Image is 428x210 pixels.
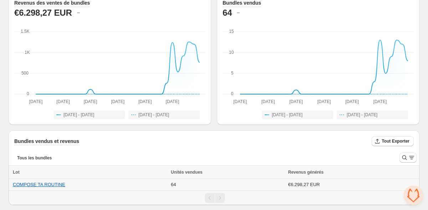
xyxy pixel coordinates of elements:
div: Tout Exporter [372,136,414,147]
button: Unités vendues [171,169,210,176]
text: [DATE] [345,99,359,104]
text: [DATE] [261,99,275,104]
text: 10 [229,50,234,55]
text: 0 [231,91,234,96]
button: COMPOSE TA ROUTINE [13,182,65,187]
text: [DATE] [317,99,331,104]
text: [DATE] [373,99,387,104]
nav: Pagination [9,190,419,205]
span: [DATE] - [DATE] [272,112,302,118]
text: [DATE] [29,99,43,104]
button: Search and filter results [399,153,417,163]
span: Revenus générés [288,169,323,176]
text: [DATE] [138,99,152,104]
span: Unités vendues [171,169,203,176]
button: Tout Exporter [372,136,414,146]
text: 5 [231,71,234,76]
text: [DATE] [166,99,179,104]
span: Tous les bundles [17,155,52,161]
span: 64 [171,182,176,187]
button: [DATE] - [DATE] [337,111,408,119]
button: [DATE] - [DATE] [262,111,333,119]
span: €6.298,27 EUR [288,182,320,187]
h3: Bundles vendus et revenus [14,138,79,145]
span: [DATE] - [DATE] [63,112,94,118]
button: Revenus générés [288,169,331,176]
text: 0 [27,91,29,96]
text: [DATE] [84,99,97,104]
h2: 64 [223,7,232,19]
text: [DATE] [233,99,247,104]
text: 15 [229,29,234,34]
text: [DATE] [56,99,70,104]
text: 500 [21,71,29,76]
span: [DATE] - [DATE] [138,112,169,118]
text: 1K [25,50,30,55]
button: [DATE] - [DATE] [128,111,200,119]
button: [DATE] - [DATE] [53,111,125,119]
text: [DATE] [111,99,124,104]
span: [DATE] - [DATE] [347,112,377,118]
h2: €6.298,27 EUR [14,7,72,19]
div: Lot [13,169,167,176]
span: Tout Exporter [382,138,409,144]
div: Ouvrir le chat [404,186,423,205]
text: 1.5K [21,29,30,34]
text: [DATE] [289,99,303,104]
